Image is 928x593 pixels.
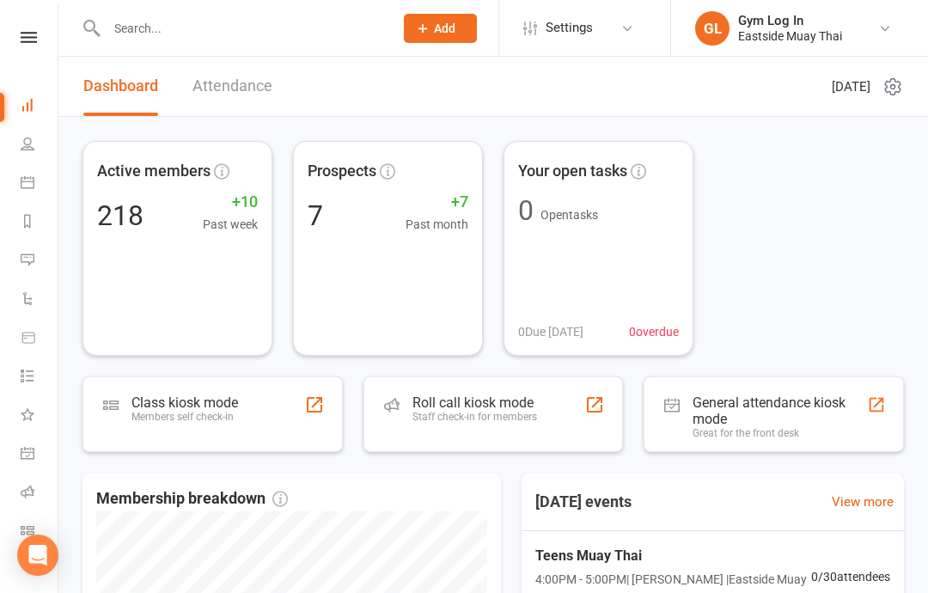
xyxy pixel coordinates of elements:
div: GL [695,11,730,46]
span: Add [434,21,455,35]
div: Open Intercom Messenger [17,535,58,576]
a: Calendar [21,165,59,204]
a: Product Sales [21,320,59,358]
span: Teens Muay Thai [535,545,811,567]
div: Eastside Muay Thai [738,28,842,44]
div: 0 [518,197,534,224]
div: General attendance kiosk mode [693,394,867,427]
a: Dashboard [21,88,59,126]
span: [DATE] [832,76,870,97]
a: Attendance [192,57,272,116]
span: Settings [546,9,593,47]
div: Gym Log In [738,13,842,28]
span: 0 Due [DATE] [518,322,583,341]
a: What's New [21,397,59,436]
span: Membership breakdown [96,486,288,511]
div: Class kiosk mode [131,394,238,411]
div: 218 [97,202,143,229]
a: Dashboard [83,57,158,116]
span: +10 [203,190,258,215]
span: 0 overdue [629,322,679,341]
a: People [21,126,59,165]
div: Great for the front desk [693,427,867,439]
a: View more [832,492,894,512]
span: +7 [406,190,468,215]
span: Your open tasks [518,159,627,184]
a: General attendance kiosk mode [21,436,59,474]
span: Prospects [308,159,376,184]
span: 0 / 30 attendees [811,567,890,586]
span: Past month [406,215,468,234]
span: Past week [203,215,258,234]
div: 7 [308,202,323,229]
a: Reports [21,204,59,242]
span: Active members [97,159,211,184]
div: Staff check-in for members [412,411,537,423]
div: Members self check-in [131,411,238,423]
a: Roll call kiosk mode [21,474,59,513]
button: Add [404,14,477,43]
a: Class kiosk mode [21,513,59,552]
span: Open tasks [540,208,598,222]
h3: [DATE] events [522,486,645,517]
input: Search... [101,16,382,40]
div: Roll call kiosk mode [412,394,537,411]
